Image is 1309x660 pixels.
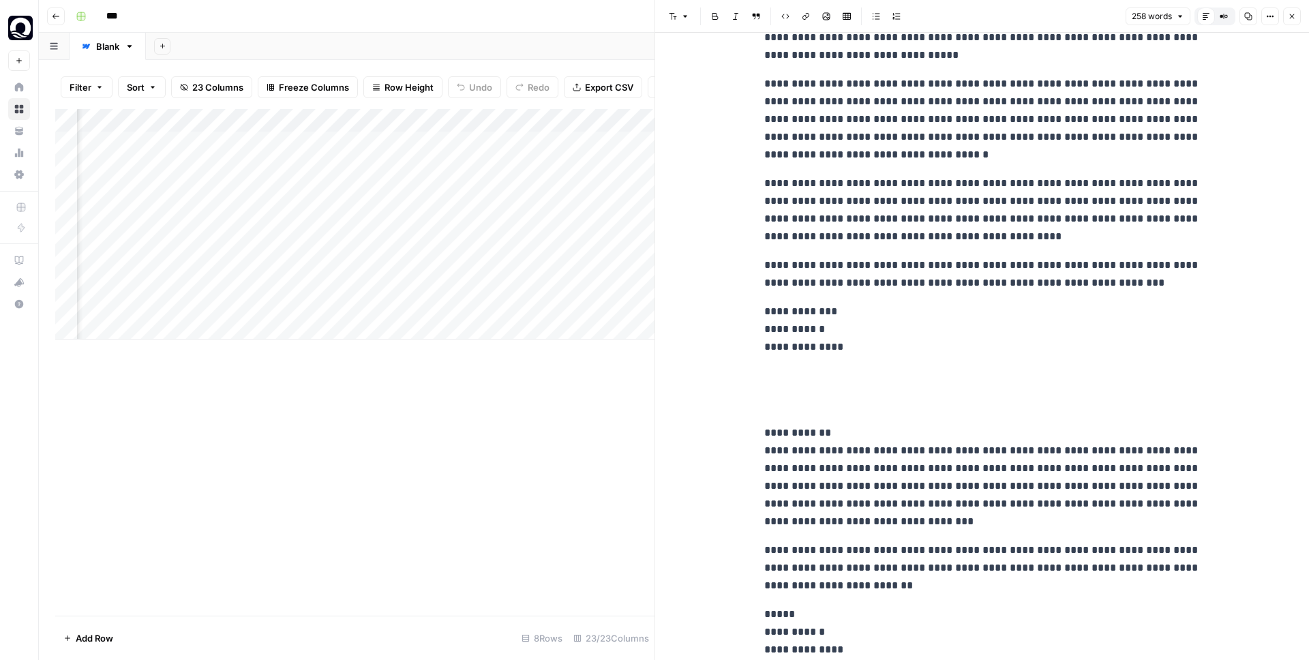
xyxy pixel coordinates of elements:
span: Freeze Columns [279,80,349,94]
button: 23 Columns [171,76,252,98]
button: Undo [448,76,501,98]
a: Browse [8,98,30,120]
button: Sort [118,76,166,98]
span: Sort [127,80,145,94]
span: 23 Columns [192,80,243,94]
a: AirOps Academy [8,250,30,271]
button: Redo [507,76,558,98]
span: Undo [469,80,492,94]
img: Oasis Security Logo [8,16,33,40]
button: 258 words [1126,7,1190,25]
span: Row Height [385,80,434,94]
a: Home [8,76,30,98]
button: Filter [61,76,112,98]
button: Workspace: Oasis Security [8,11,30,45]
span: Add Row [76,631,113,645]
div: 8 Rows [516,627,568,649]
span: Filter [70,80,91,94]
div: What's new? [9,272,29,292]
a: Usage [8,142,30,164]
button: Help + Support [8,293,30,315]
a: Settings [8,164,30,185]
button: Export CSV [564,76,642,98]
span: Export CSV [585,80,633,94]
button: Add Row [55,627,121,649]
span: 258 words [1132,10,1172,22]
button: Freeze Columns [258,76,358,98]
button: What's new? [8,271,30,293]
button: Row Height [363,76,442,98]
div: Blank [96,40,119,53]
a: Blank [70,33,146,60]
span: Redo [528,80,550,94]
div: 23/23 Columns [568,627,654,649]
a: Your Data [8,120,30,142]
